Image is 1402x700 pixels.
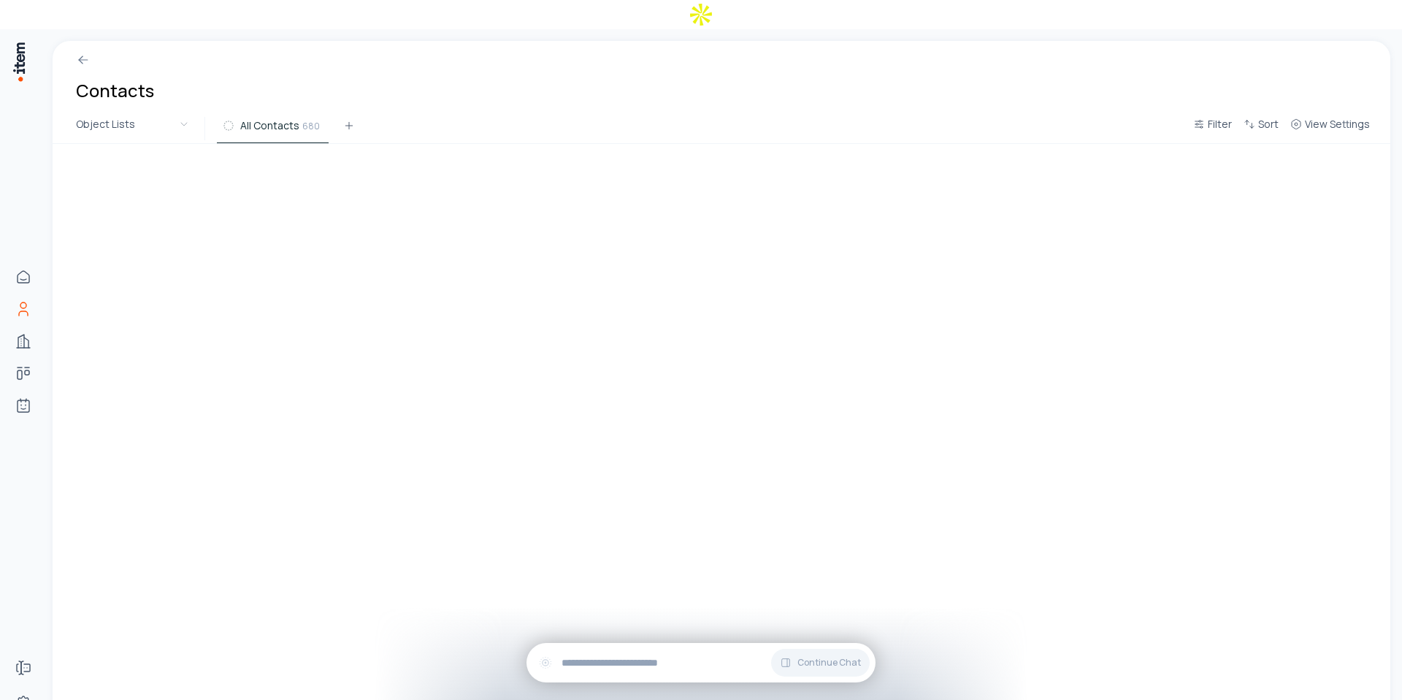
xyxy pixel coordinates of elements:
button: Filter [1187,115,1238,142]
a: Contacts [9,294,38,324]
span: All Contacts [240,118,299,133]
span: Sort [1258,117,1279,132]
button: Sort [1238,115,1284,142]
a: Agents [9,391,38,420]
button: View Settings [1284,115,1376,142]
button: All Contacts680 [217,117,329,143]
span: Continue Chat [797,657,861,669]
a: Home [9,262,38,292]
span: Filter [1208,117,1232,132]
span: View Settings [1305,117,1370,132]
span: 680 [302,119,320,132]
a: Companies [9,327,38,356]
a: Forms [9,653,38,682]
h1: Contacts [76,79,154,102]
button: Continue Chat [771,649,870,677]
div: Continue Chat [526,643,876,682]
img: Item Brain Logo [12,41,26,83]
a: deals [9,359,38,388]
